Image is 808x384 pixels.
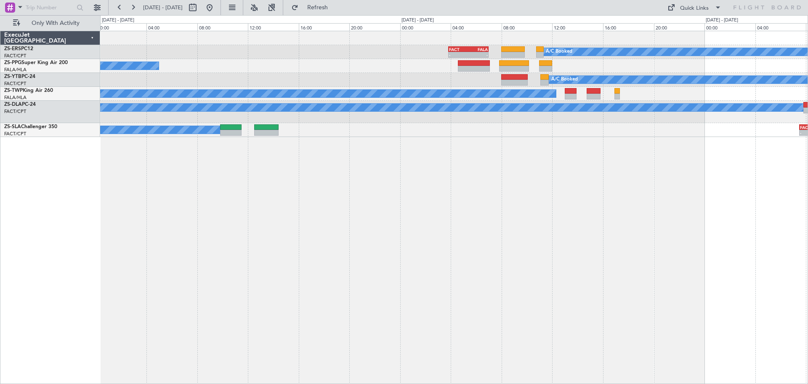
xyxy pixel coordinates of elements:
span: ZS-TWP [4,88,23,93]
div: 00:00 [704,23,755,31]
span: ZS-SLA [4,124,21,129]
div: 00:00 [400,23,451,31]
a: ZS-YTBPC-24 [4,74,35,79]
div: Quick Links [680,4,709,13]
span: ZS-DLA [4,102,22,107]
span: ZS-ERS [4,46,21,51]
div: 04:00 [146,23,197,31]
div: - [468,52,488,57]
div: A/C Booked [546,46,572,58]
input: Trip Number [26,1,74,14]
div: FACT [449,47,468,52]
a: FALA/HLA [4,94,27,101]
a: FACT/CPT [4,53,26,59]
div: 08:00 [502,23,553,31]
div: 04:00 [755,23,806,31]
button: Only With Activity [9,16,91,30]
div: - [449,52,468,57]
button: Quick Links [663,1,726,14]
a: FACT/CPT [4,81,26,87]
span: Refresh [300,5,335,11]
a: FALA/HLA [4,67,27,73]
div: 16:00 [299,23,350,31]
div: 20:00 [349,23,400,31]
div: 20:00 [654,23,705,31]
div: [DATE] - [DATE] [706,17,738,24]
a: ZS-SLAChallenger 350 [4,124,57,129]
div: FALA [468,47,488,52]
span: ZS-PPG [4,60,21,65]
div: 16:00 [603,23,654,31]
a: ZS-ERSPC12 [4,46,33,51]
div: 08:00 [197,23,248,31]
div: [DATE] - [DATE] [102,17,134,24]
div: 04:00 [451,23,502,31]
a: ZS-PPGSuper King Air 200 [4,60,68,65]
div: 12:00 [248,23,299,31]
button: Refresh [287,1,338,14]
a: FACT/CPT [4,131,26,137]
div: 12:00 [552,23,603,31]
span: Only With Activity [22,20,89,26]
div: 00:00 [96,23,147,31]
span: ZS-YTB [4,74,21,79]
div: [DATE] - [DATE] [401,17,434,24]
div: A/C Booked [551,73,578,86]
a: FACT/CPT [4,108,26,115]
a: ZS-DLAPC-24 [4,102,36,107]
a: ZS-TWPKing Air 260 [4,88,53,93]
span: [DATE] - [DATE] [143,4,183,11]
